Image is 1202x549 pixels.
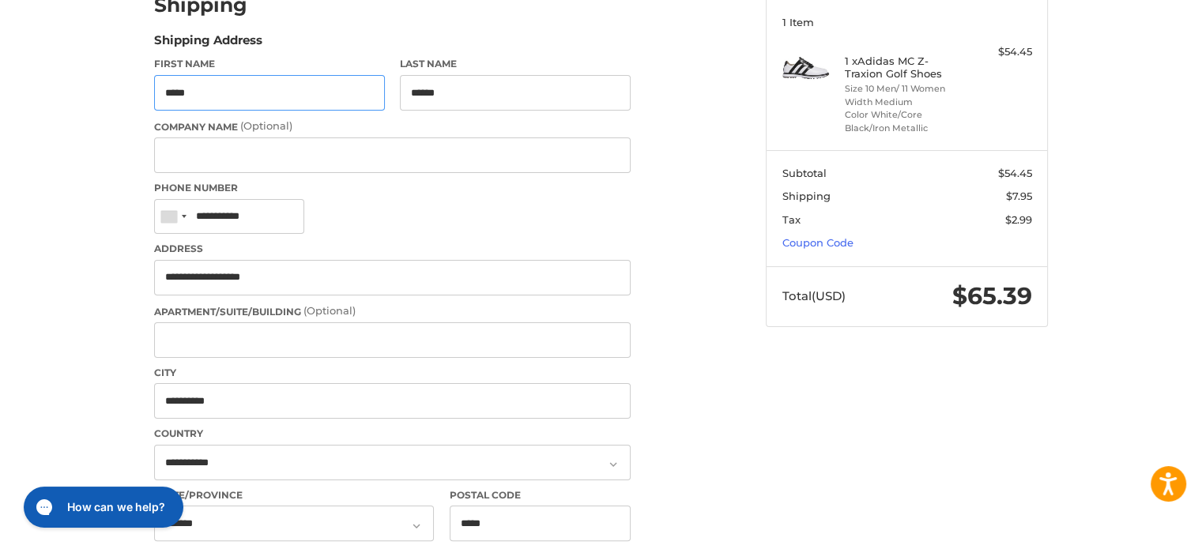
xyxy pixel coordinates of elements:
li: Width Medium [845,96,966,109]
a: Coupon Code [782,236,853,249]
label: Last Name [400,57,631,71]
span: Tax [782,213,801,226]
span: $2.99 [1005,213,1032,226]
h3: 1 Item [782,16,1032,28]
label: Apartment/Suite/Building [154,303,631,319]
span: $65.39 [952,281,1032,310]
small: (Optional) [240,119,292,132]
label: Postal Code [450,488,631,502]
legend: Shipping Address [154,32,262,57]
small: (Optional) [303,304,356,317]
label: Address [154,242,631,256]
span: Total (USD) [782,288,846,303]
li: Size 10 Men/ 11 Women [845,82,966,96]
span: $7.95 [1006,190,1032,202]
li: Color White/Core Black/Iron Metallic [845,108,966,134]
iframe: Gorgias live chat messenger [16,481,187,533]
h4: 1 x Adidas MC Z-Traxion Golf Shoes [845,55,966,81]
label: First Name [154,57,385,71]
span: Shipping [782,190,831,202]
iframe: Google Customer Reviews [1072,506,1202,549]
label: State/Province [154,488,434,502]
label: City [154,366,631,380]
div: $54.45 [970,44,1032,60]
label: Country [154,427,631,441]
label: Phone Number [154,181,631,195]
span: Subtotal [782,167,827,179]
span: $54.45 [998,167,1032,179]
label: Company Name [154,118,631,134]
